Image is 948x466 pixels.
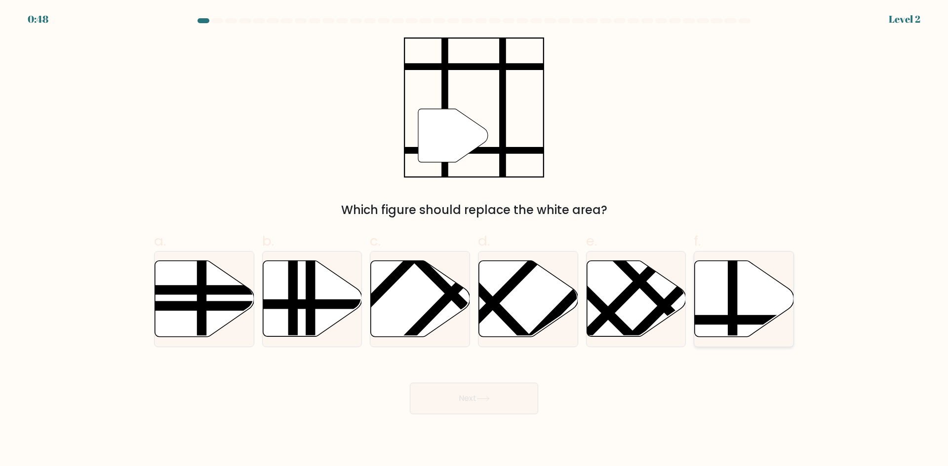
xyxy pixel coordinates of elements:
div: Level 2 [889,12,920,27]
span: d. [478,231,490,251]
span: c. [370,231,381,251]
div: 0:48 [28,12,48,27]
g: " [418,109,488,162]
span: f. [694,231,701,251]
span: e. [586,231,597,251]
span: b. [262,231,274,251]
span: a. [154,231,166,251]
button: Next [410,383,538,414]
div: Which figure should replace the white area? [160,201,788,219]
